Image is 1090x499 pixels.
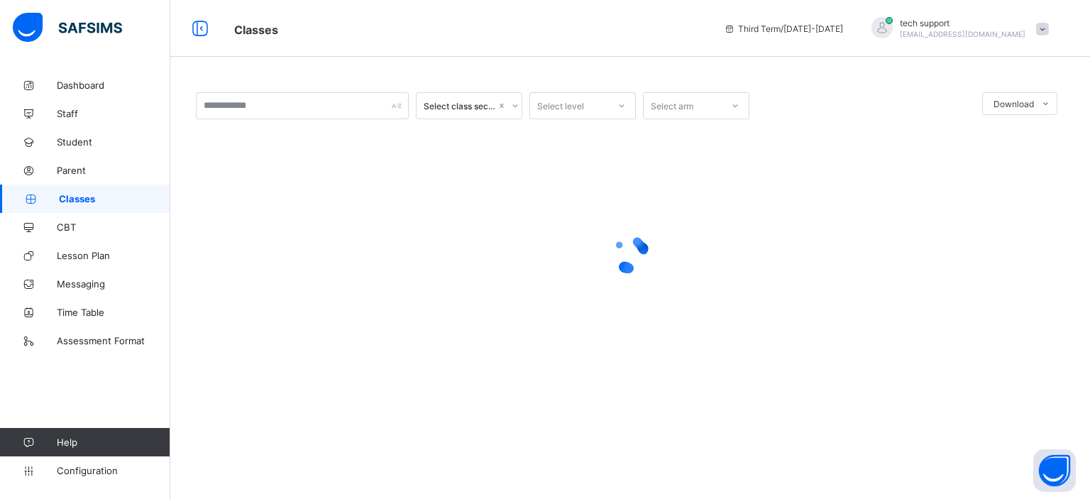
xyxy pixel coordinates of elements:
[57,136,170,148] span: Student
[993,99,1034,109] span: Download
[57,437,170,448] span: Help
[13,13,122,43] img: safsims
[724,23,843,34] span: session/term information
[900,18,1025,28] span: tech support
[57,307,170,318] span: Time Table
[59,193,170,204] span: Classes
[234,23,278,37] span: Classes
[537,92,584,119] div: Select level
[57,221,170,233] span: CBT
[857,17,1056,40] div: techsupport
[57,79,170,91] span: Dashboard
[57,108,170,119] span: Staff
[57,335,170,346] span: Assessment Format
[57,165,170,176] span: Parent
[424,101,496,111] div: Select class section
[900,30,1025,38] span: [EMAIL_ADDRESS][DOMAIN_NAME]
[57,278,170,290] span: Messaging
[57,465,170,476] span: Configuration
[57,250,170,261] span: Lesson Plan
[1033,449,1076,492] button: Open asap
[651,92,693,119] div: Select arm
